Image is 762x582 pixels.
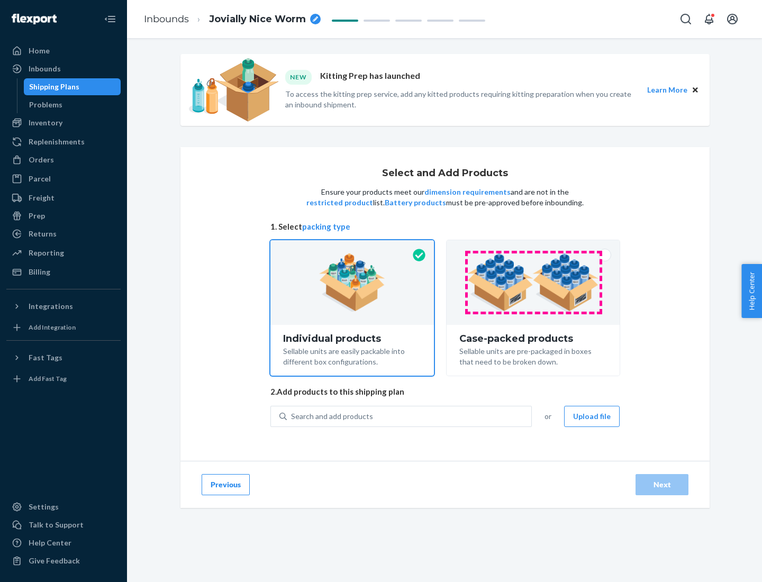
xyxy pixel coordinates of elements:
button: Upload file [564,406,620,427]
div: Add Integration [29,323,76,332]
div: Orders [29,154,54,165]
div: Fast Tags [29,352,62,363]
div: Home [29,46,50,56]
button: Learn More [647,84,687,96]
img: case-pack.59cecea509d18c883b923b81aeac6d0b.png [467,253,599,312]
button: Open Search Box [675,8,696,30]
div: Problems [29,99,62,110]
div: Inventory [29,117,62,128]
div: Sellable units are easily packable into different box configurations. [283,344,421,367]
a: Shipping Plans [24,78,121,95]
button: Fast Tags [6,349,121,366]
span: Jovially Nice Worm [209,13,306,26]
a: Add Fast Tag [6,370,121,387]
div: Individual products [283,333,421,344]
h1: Select and Add Products [382,168,508,179]
a: Orders [6,151,121,168]
button: Help Center [741,264,762,318]
div: Give Feedback [29,556,80,566]
a: Talk to Support [6,516,121,533]
button: Give Feedback [6,552,121,569]
a: Home [6,42,121,59]
div: Case-packed products [459,333,607,344]
button: Open notifications [698,8,720,30]
span: or [545,411,551,422]
p: Kitting Prep has launched [320,70,420,84]
a: Replenishments [6,133,121,150]
a: Settings [6,498,121,515]
button: Next [636,474,688,495]
div: Help Center [29,538,71,548]
a: Help Center [6,534,121,551]
img: individual-pack.facf35554cb0f1810c75b2bd6df2d64e.png [319,253,385,312]
div: Reporting [29,248,64,258]
button: dimension requirements [424,187,511,197]
div: Sellable units are pre-packaged in boxes that need to be broken down. [459,344,607,367]
ol: breadcrumbs [135,4,329,35]
button: restricted product [306,197,373,208]
button: Previous [202,474,250,495]
a: Parcel [6,170,121,187]
div: Replenishments [29,137,85,147]
a: Freight [6,189,121,206]
div: Prep [29,211,45,221]
div: Talk to Support [29,520,84,530]
a: Add Integration [6,319,121,336]
div: Shipping Plans [29,81,79,92]
div: Settings [29,502,59,512]
a: Inbounds [6,60,121,77]
div: Billing [29,267,50,277]
p: Ensure your products meet our and are not in the list. must be pre-approved before inbounding. [305,187,585,208]
div: Inbounds [29,63,61,74]
button: Close Navigation [99,8,121,30]
a: Inbounds [144,13,189,25]
img: Flexport logo [12,14,57,24]
div: Integrations [29,301,73,312]
span: 2. Add products to this shipping plan [270,386,620,397]
div: Next [645,479,679,490]
button: Battery products [385,197,446,208]
a: Inventory [6,114,121,131]
a: Billing [6,263,121,280]
div: NEW [285,70,312,84]
span: 1. Select [270,221,620,232]
a: Reporting [6,244,121,261]
a: Prep [6,207,121,224]
a: Returns [6,225,121,242]
div: Parcel [29,174,51,184]
div: Returns [29,229,57,239]
button: packing type [302,221,350,232]
div: Search and add products [291,411,373,422]
a: Problems [24,96,121,113]
div: Add Fast Tag [29,374,67,383]
div: Freight [29,193,55,203]
p: To access the kitting prep service, add any kitted products requiring kitting preparation when yo... [285,89,638,110]
button: Integrations [6,298,121,315]
button: Close [690,84,701,96]
button: Open account menu [722,8,743,30]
